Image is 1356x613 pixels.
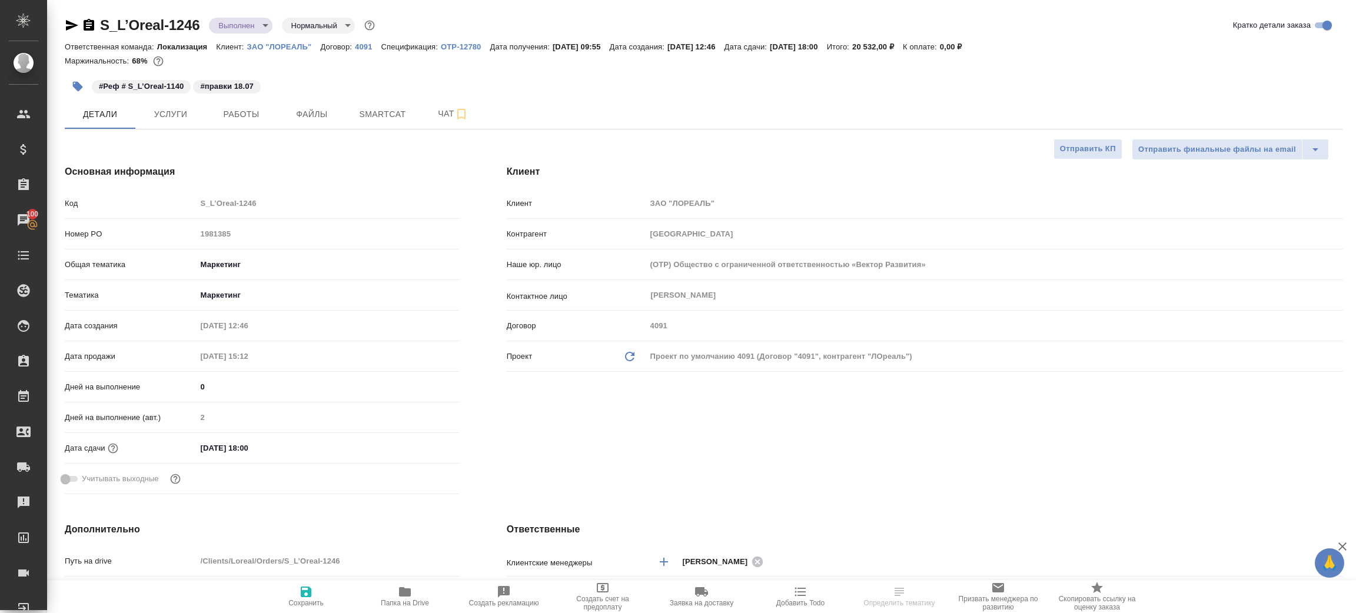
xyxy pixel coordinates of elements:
span: Smartcat [354,107,411,122]
span: Создать счет на предоплату [560,595,645,611]
a: 4091 [355,41,381,51]
span: Детали [72,107,128,122]
p: OTP-12780 [441,42,490,51]
input: Пустое поле [197,225,460,242]
button: Отправить финальные файлы на email [1132,139,1302,160]
p: 0,00 ₽ [940,42,971,51]
span: [PERSON_NAME] [683,556,755,568]
p: Локализация [157,42,217,51]
p: Итого: [827,42,852,51]
button: Скопировать ссылку для ЯМессенджера [65,18,79,32]
p: #Реф # S_L’Oreal-1140 [99,81,184,92]
input: Пустое поле [197,317,300,334]
span: Призвать менеджера по развитию [956,595,1041,611]
span: Добавить Todo [776,599,825,607]
span: Услуги [142,107,199,122]
input: Пустое поле [646,225,1343,242]
h4: Ответственные [507,522,1343,537]
button: Нормальный [288,21,341,31]
p: Маржинальность: [65,56,132,65]
button: Выполнен [215,21,258,31]
p: [DATE] 09:55 [553,42,610,51]
p: 20 532,00 ₽ [852,42,903,51]
p: Дата продажи [65,351,197,362]
p: Путь на drive [65,555,197,567]
button: Добавить Todo [751,580,850,613]
p: 68% [132,56,150,65]
button: Сохранить [257,580,355,613]
p: Клиентские менеджеры [507,557,646,569]
p: Спецификация: [381,42,441,51]
h4: Основная информация [65,165,460,179]
button: Если добавить услуги и заполнить их объемом, то дата рассчитается автоматически [105,441,121,456]
div: Выполнен [282,18,355,34]
p: Код [65,198,197,209]
input: ✎ Введи что-нибудь [197,378,460,395]
button: Добавить менеджера [650,548,678,576]
p: Общая тематика [65,259,197,271]
p: Тематика [65,289,197,301]
p: Проект [507,351,533,362]
button: Создать рекламацию [454,580,553,613]
p: Контактное лицо [507,291,646,302]
span: Файлы [284,107,340,122]
p: ЗАО "ЛОРЕАЛЬ" [247,42,321,51]
p: Наше юр. лицо [507,259,646,271]
p: 4091 [355,42,381,51]
p: Клиент: [216,42,247,51]
div: [PERSON_NAME] [683,554,767,569]
div: split button [1132,139,1329,160]
a: OTP-12780 [441,41,490,51]
span: Работы [213,107,270,122]
p: [DATE] 12:46 [667,42,724,51]
h4: Клиент [507,165,1343,179]
p: Дата создания [65,320,197,332]
button: Добавить тэг [65,74,91,99]
span: Определить тематику [863,599,935,607]
input: Пустое поле [646,195,1343,212]
svg: Подписаться [454,107,468,121]
input: Пустое поле [646,256,1343,273]
p: Дата сдачи: [724,42,770,51]
input: Пустое поле [197,552,460,569]
a: ЗАО "ЛОРЕАЛЬ" [247,41,321,51]
p: Дней на выполнение [65,381,197,393]
p: Дата получения: [490,42,553,51]
span: Создать рекламацию [469,599,539,607]
p: Ответственная команда: [65,42,157,51]
a: S_L’Oreal-1246 [100,17,200,33]
span: Учитывать выходные [82,473,159,485]
button: Создать счет на предоплату [553,580,652,613]
button: Скопировать ссылку [82,18,96,32]
div: Проект по умолчанию 4091 (Договор "4091", контрагент "ЛОреаль") [646,347,1343,367]
span: Заявка на доставку [670,599,733,607]
span: 100 [19,208,46,220]
p: К оплате: [903,42,940,51]
span: Чат [425,106,481,121]
span: Реф # S_L’Oreal-1140 [91,81,192,91]
div: Маркетинг [197,255,460,275]
p: Договор [507,320,646,332]
input: ✎ Введи что-нибудь [197,439,300,457]
button: Доп статусы указывают на важность/срочность заказа [362,18,377,33]
p: Контрагент [507,228,646,240]
button: 🙏 [1315,548,1344,578]
button: Призвать менеджера по развитию [949,580,1048,613]
span: Скопировать ссылку на оценку заказа [1055,595,1139,611]
span: Папка на Drive [381,599,429,607]
p: Дата сдачи [65,442,105,454]
span: правки 18.07 [192,81,261,91]
button: Отправить КП [1053,139,1122,159]
button: Папка на Drive [355,580,454,613]
span: Сохранить [288,599,324,607]
p: Дата создания: [610,42,667,51]
p: [DATE] 18:00 [770,42,827,51]
button: 5400.78 RUB; [151,54,166,69]
span: Отправить КП [1060,142,1116,156]
p: Клиент [507,198,646,209]
div: Маркетинг [197,285,460,305]
p: #правки 18.07 [200,81,253,92]
input: Пустое поле [197,409,460,426]
p: Дней на выполнение (авт.) [65,412,197,424]
span: 🙏 [1320,551,1340,575]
